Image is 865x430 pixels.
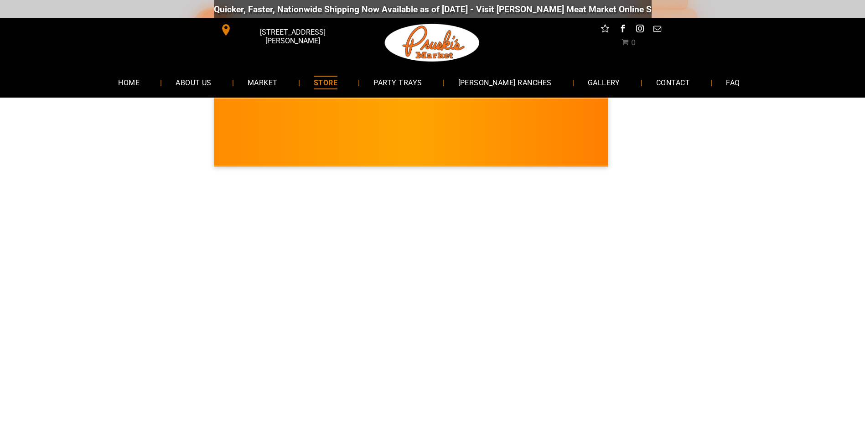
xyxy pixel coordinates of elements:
[651,23,663,37] a: email
[162,70,225,94] a: ABOUT US
[445,70,565,94] a: [PERSON_NAME] RANCHES
[233,23,351,50] span: [STREET_ADDRESS][PERSON_NAME]
[360,70,435,94] a: PARTY TRAYS
[642,70,704,94] a: CONTACT
[214,23,353,37] a: [STREET_ADDRESS][PERSON_NAME]
[616,23,628,37] a: facebook
[234,70,291,94] a: MARKET
[599,23,611,37] a: Social network
[104,70,153,94] a: HOME
[631,38,636,47] span: 0
[574,70,634,94] a: GALLERY
[712,70,753,94] a: FAQ
[214,4,766,15] div: Quicker, Faster, Nationwide Shipping Now Available as of [DATE] - Visit [PERSON_NAME] Meat Market...
[383,18,482,67] img: Pruski-s+Market+HQ+Logo2-1920w.png
[634,23,646,37] a: instagram
[300,70,351,94] a: STORE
